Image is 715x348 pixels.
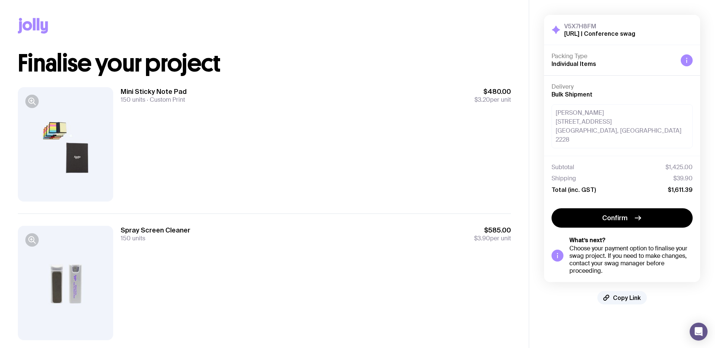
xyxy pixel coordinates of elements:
span: Copy Link [613,294,641,301]
div: [PERSON_NAME] [STREET_ADDRESS] [GEOGRAPHIC_DATA], [GEOGRAPHIC_DATA] 2228 [552,104,693,148]
span: $3.90 [474,234,490,242]
span: 150 units [121,96,145,104]
span: $39.90 [673,175,693,182]
h3: V5X7H8FM [564,22,635,30]
span: Bulk Shipment [552,91,592,98]
h4: Packing Type [552,53,675,60]
span: $585.00 [474,226,511,235]
span: $1,611.39 [668,186,693,193]
div: Choose your payment option to finalise your swag project. If you need to make changes, contact yo... [569,245,693,275]
span: $480.00 [474,87,511,96]
h1: Finalise your project [18,51,511,75]
span: Confirm [602,213,627,222]
h4: Delivery [552,83,693,91]
span: Custom Print [145,96,185,104]
h3: Mini Sticky Note Pad [121,87,187,96]
h5: What’s next? [569,237,693,244]
span: 150 units [121,234,145,242]
span: Subtotal [552,164,574,171]
span: Shipping [552,175,576,182]
span: Total (inc. GST) [552,186,596,193]
span: $1,425.00 [665,164,693,171]
span: $3.20 [474,96,490,104]
h2: [URL] | Conference swag [564,30,635,37]
button: Confirm [552,208,693,228]
span: per unit [474,96,511,104]
h3: Spray Screen Cleaner [121,226,190,235]
button: Copy Link [597,291,647,304]
span: Individual Items [552,60,596,67]
span: per unit [474,235,511,242]
div: Open Intercom Messenger [690,323,708,341]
